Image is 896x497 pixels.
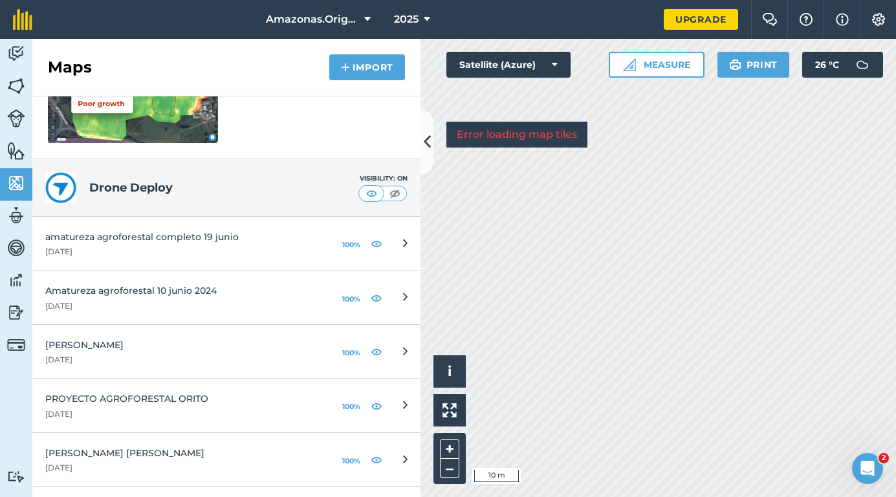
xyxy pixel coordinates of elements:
[48,57,92,78] h2: Maps
[664,9,738,30] a: Upgrade
[7,303,25,322] img: svg+xml;base64,PD94bWwgdmVyc2lvbj0iMS4wIiBlbmNvZGluZz0idXRmLTgiPz4KPCEtLSBHZW5lcmF0b3I6IEFkb2JlIE...
[623,58,636,71] img: Ruler icon
[446,52,571,78] button: Satellite (Azure)
[7,141,25,160] img: svg+xml;base64,PHN2ZyB4bWxucz0iaHR0cDovL3d3dy53My5vcmcvMjAwMC9zdmciIHdpZHRoPSI1NiIgaGVpZ2h0PSI2MC...
[7,76,25,96] img: svg+xml;base64,PHN2ZyB4bWxucz0iaHR0cDovL3d3dy53My5vcmcvMjAwMC9zdmciIHdpZHRoPSI1NiIgaGVpZ2h0PSI2MC...
[7,173,25,193] img: svg+xml;base64,PHN2ZyB4bWxucz0iaHR0cDovL3d3dy53My5vcmcvMjAwMC9zdmciIHdpZHRoPSI1NiIgaGVpZ2h0PSI2MC...
[717,52,790,78] button: Print
[266,12,359,27] span: Amazonas.Origen
[32,379,421,432] a: PROYECTO AGROFORESTAL ORITO[DATE]100%
[7,238,25,258] img: svg+xml;base64,PD94bWwgdmVyc2lvbj0iMS4wIiBlbmNvZGluZz0idXRmLTgiPz4KPCEtLSBHZW5lcmF0b3I6IEFkb2JlIE...
[433,355,466,388] button: i
[45,247,319,257] div: [DATE]
[7,470,25,483] img: svg+xml;base64,PD94bWwgdmVyc2lvbj0iMS4wIiBlbmNvZGluZz0idXRmLTgiPz4KPCEtLSBHZW5lcmF0b3I6IEFkb2JlIE...
[329,54,405,80] button: Import
[440,439,459,459] button: +
[849,52,875,78] img: svg+xml;base64,PD94bWwgdmVyc2lvbj0iMS4wIiBlbmNvZGluZz0idXRmLTgiPz4KPCEtLSBHZW5lcmF0b3I6IEFkb2JlIE...
[7,271,25,290] img: svg+xml;base64,PD94bWwgdmVyc2lvbj0iMS4wIiBlbmNvZGluZz0idXRmLTgiPz4KPCEtLSBHZW5lcmF0b3I6IEFkb2JlIE...
[457,127,577,142] p: Error loading map tiles
[7,44,25,63] img: svg+xml;base64,PD94bWwgdmVyc2lvbj0iMS4wIiBlbmNvZGluZz0idXRmLTgiPz4KPCEtLSBHZW5lcmF0b3I6IEFkb2JlIE...
[852,453,883,484] iframe: Intercom live chat
[340,236,363,251] button: 100%
[340,452,363,467] button: 100%
[448,363,452,379] span: i
[394,12,419,27] span: 2025
[371,290,382,305] img: svg+xml;base64,PHN2ZyB4bWxucz0iaHR0cDovL3d3dy53My5vcmcvMjAwMC9zdmciIHdpZHRoPSIxOCIgaGVpZ2h0PSIyNC...
[440,459,459,478] button: –
[32,433,421,487] a: [PERSON_NAME] [PERSON_NAME][DATE]100%
[45,446,319,460] div: [PERSON_NAME] [PERSON_NAME]
[45,283,319,298] div: Amatureza agroforestal 10 junio 2024
[729,57,741,72] img: svg+xml;base64,PHN2ZyB4bWxucz0iaHR0cDovL3d3dy53My5vcmcvMjAwMC9zdmciIHdpZHRoPSIxOSIgaGVpZ2h0PSIyNC...
[802,52,883,78] button: 26 °C
[32,217,421,271] a: amatureza agroforestal completo 19 junio[DATE]100%
[89,179,358,197] h4: Drone Deploy
[341,60,350,75] img: svg+xml;base64,PHN2ZyB4bWxucz0iaHR0cDovL3d3dy53My5vcmcvMjAwMC9zdmciIHdpZHRoPSIxNCIgaGVpZ2h0PSIyNC...
[836,12,849,27] img: svg+xml;base64,PHN2ZyB4bWxucz0iaHR0cDovL3d3dy53My5vcmcvMjAwMC9zdmciIHdpZHRoPSIxNyIgaGVpZ2h0PSIxNy...
[371,344,382,359] img: svg+xml;base64,PHN2ZyB4bWxucz0iaHR0cDovL3d3dy53My5vcmcvMjAwMC9zdmciIHdpZHRoPSIxOCIgaGVpZ2h0PSIyNC...
[609,52,705,78] button: Measure
[7,109,25,127] img: svg+xml;base64,PD94bWwgdmVyc2lvbj0iMS4wIiBlbmNvZGluZz0idXRmLTgiPz4KPCEtLSBHZW5lcmF0b3I6IEFkb2JlIE...
[45,172,76,203] img: logo
[762,13,778,26] img: Two speech bubbles overlapping with the left bubble in the forefront
[371,398,382,414] img: svg+xml;base64,PHN2ZyB4bWxucz0iaHR0cDovL3d3dy53My5vcmcvMjAwMC9zdmciIHdpZHRoPSIxOCIgaGVpZ2h0PSIyNC...
[443,403,457,417] img: Four arrows, one pointing top left, one top right, one bottom right and the last bottom left
[32,325,421,379] a: [PERSON_NAME][DATE]100%
[45,392,319,406] div: PROYECTO AGROFORESTAL ORITO
[340,397,363,413] button: 100%
[371,452,382,467] img: svg+xml;base64,PHN2ZyB4bWxucz0iaHR0cDovL3d3dy53My5vcmcvMjAwMC9zdmciIHdpZHRoPSIxOCIgaGVpZ2h0PSIyNC...
[45,230,319,244] div: amatureza agroforestal completo 19 junio
[371,236,382,251] img: svg+xml;base64,PHN2ZyB4bWxucz0iaHR0cDovL3d3dy53My5vcmcvMjAwMC9zdmciIHdpZHRoPSIxOCIgaGVpZ2h0PSIyNC...
[32,271,421,324] a: Amatureza agroforestal 10 junio 2024[DATE]100%
[45,338,319,352] div: [PERSON_NAME]
[13,9,32,30] img: fieldmargin Logo
[364,187,380,200] img: svg+xml;base64,PHN2ZyB4bWxucz0iaHR0cDovL3d3dy53My5vcmcvMjAwMC9zdmciIHdpZHRoPSI1MCIgaGVpZ2h0PSI0MC...
[45,301,319,311] div: [DATE]
[815,52,839,78] span: 26 ° C
[879,453,889,463] span: 2
[340,290,363,305] button: 100%
[7,336,25,354] img: svg+xml;base64,PD94bWwgdmVyc2lvbj0iMS4wIiBlbmNvZGluZz0idXRmLTgiPz4KPCEtLSBHZW5lcmF0b3I6IEFkb2JlIE...
[871,13,886,26] img: A cog icon
[45,409,319,419] div: [DATE]
[45,355,319,365] div: [DATE]
[7,206,25,225] img: svg+xml;base64,PD94bWwgdmVyc2lvbj0iMS4wIiBlbmNvZGluZz0idXRmLTgiPz4KPCEtLSBHZW5lcmF0b3I6IEFkb2JlIE...
[798,13,814,26] img: A question mark icon
[340,344,363,359] button: 100%
[387,187,403,200] img: svg+xml;base64,PHN2ZyB4bWxucz0iaHR0cDovL3d3dy53My5vcmcvMjAwMC9zdmciIHdpZHRoPSI1MCIgaGVpZ2h0PSI0MC...
[45,463,319,473] div: [DATE]
[358,173,408,184] div: Visibility: On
